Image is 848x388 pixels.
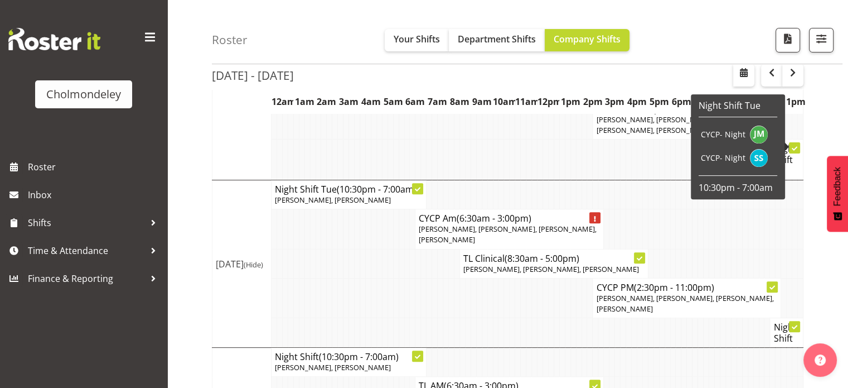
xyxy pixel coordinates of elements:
th: 9am [471,89,493,115]
th: 8pm [715,89,737,115]
p: 10:30pm - 7:00am [699,181,777,194]
button: Company Shifts [545,29,629,51]
span: Department Shifts [458,33,536,45]
td: CYCP- Night [699,146,748,170]
th: 5am [382,89,404,115]
th: 9pm [736,89,759,115]
div: Cholmondeley [46,86,121,103]
th: 11pm [781,89,803,115]
span: Your Shifts [394,33,440,45]
th: 3am [338,89,360,115]
img: jesse-marychurch10205.jpg [750,126,768,143]
th: 6pm [670,89,692,115]
td: CYCP- Night [699,123,748,146]
button: Select a specific date within the roster. [733,64,754,87]
th: 6am [404,89,427,115]
img: sue-simkiss10897.jpg [750,149,768,167]
h4: TL Clinical [463,253,645,264]
span: [PERSON_NAME], [PERSON_NAME] [275,362,391,372]
th: 1pm [559,89,582,115]
span: Time & Attendance [28,242,145,259]
h2: [DATE] - [DATE] [212,68,294,83]
span: [PERSON_NAME], [PERSON_NAME] [275,195,391,205]
span: Shifts [28,214,145,231]
th: 11am [515,89,537,115]
th: 8am [449,89,471,115]
span: (10:30pm - 7:00am) [337,183,416,195]
button: Your Shifts [385,29,449,51]
td: [DATE] [212,180,272,348]
th: 10pm [759,89,781,115]
h4: CYCP PM [596,282,777,293]
th: 2am [316,89,338,115]
th: 10am [493,89,515,115]
button: Department Shifts [449,29,545,51]
th: 12pm [537,89,560,115]
th: 4am [360,89,382,115]
h4: Night Shift ... [773,143,799,176]
h4: Night Shift [275,351,423,362]
button: Filter Shifts [809,28,834,52]
span: (8:30am - 5:00pm) [505,252,579,265]
h6: Night Shift Tue [699,100,777,111]
span: [PERSON_NAME], [PERSON_NAME], [PERSON_NAME], [PERSON_NAME], [PERSON_NAME] [596,114,773,135]
th: 5pm [648,89,670,115]
th: 3pm [604,89,626,115]
span: (6:30am - 3:00pm) [457,212,531,224]
button: Feedback - Show survey [827,156,848,232]
span: [PERSON_NAME], [PERSON_NAME], [PERSON_NAME], [PERSON_NAME] [596,293,773,314]
th: 1am [293,89,316,115]
img: Rosterit website logo [8,28,100,50]
span: Company Shifts [554,33,621,45]
span: Inbox [28,186,162,203]
h4: CYCP Am [419,213,600,224]
span: [PERSON_NAME], [PERSON_NAME], [PERSON_NAME], [PERSON_NAME] [419,224,596,245]
span: [PERSON_NAME], [PERSON_NAME], [PERSON_NAME] [463,264,639,274]
button: Download a PDF of the roster according to the set date range. [776,28,800,52]
span: (10:30pm - 7:00am) [319,351,399,363]
th: 7am [427,89,449,115]
h4: Roster [212,33,248,46]
th: 7pm [692,89,715,115]
h4: Night Shift [773,322,799,344]
img: help-xxl-2.png [815,355,826,366]
span: (Hide) [244,260,263,270]
th: 12am [272,89,294,115]
th: 2pm [582,89,604,115]
span: Feedback [832,167,842,206]
span: (2:30pm - 11:00pm) [633,281,714,294]
span: Roster [28,159,162,175]
span: Finance & Reporting [28,270,145,287]
h4: Night Shift Tue [275,184,423,195]
th: 4pm [626,89,648,115]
